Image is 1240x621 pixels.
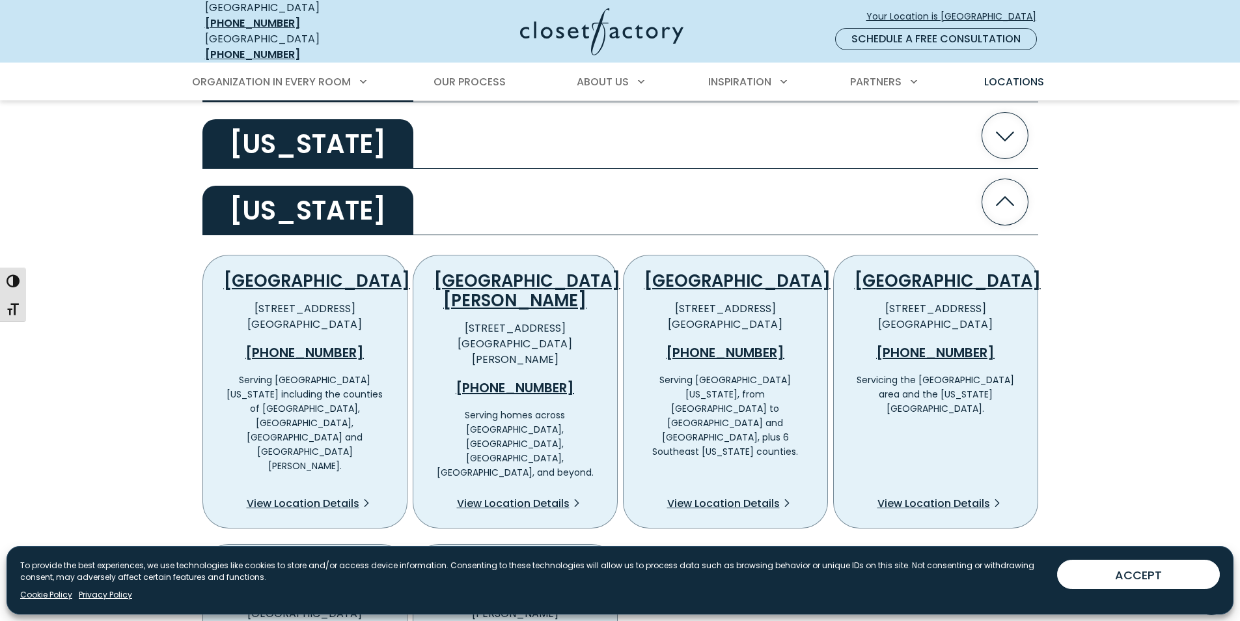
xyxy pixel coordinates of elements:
p: [STREET_ADDRESS] [GEOGRAPHIC_DATA] [644,301,806,332]
button: ACCEPT [1057,560,1220,589]
h2: [US_STATE] [202,119,413,169]
p: [STREET_ADDRESS] [GEOGRAPHIC_DATA] [855,301,1017,332]
a: [PHONE_NUMBER] [205,47,300,62]
h2: [US_STATE] [202,186,413,235]
a: View Location Details [667,490,801,517]
a: View Location Details [456,490,591,517]
span: Partners [850,74,902,89]
span: View Location Details [667,496,780,512]
p: Servicing the [GEOGRAPHIC_DATA] area and the [US_STATE][GEOGRAPHIC_DATA]. [855,373,1017,416]
a: [PHONE_NUMBER] [224,343,386,362]
div: [GEOGRAPHIC_DATA] [205,31,394,63]
span: View Location Details [247,496,359,512]
a: Cookie Policy [20,589,72,601]
span: Your Location is [GEOGRAPHIC_DATA] [866,10,1047,23]
a: [GEOGRAPHIC_DATA] [855,269,1041,293]
a: [GEOGRAPHIC_DATA] [644,269,831,293]
a: Privacy Policy [79,589,132,601]
p: To provide the best experiences, we use technologies like cookies to store and/or access device i... [20,560,1047,583]
p: Serving [GEOGRAPHIC_DATA][US_STATE] including the counties of [GEOGRAPHIC_DATA], [GEOGRAPHIC_DATA... [224,373,386,473]
p: [STREET_ADDRESS] [GEOGRAPHIC_DATA] [224,301,386,332]
a: [PHONE_NUMBER] [434,378,596,397]
nav: Primary Menu [183,64,1058,100]
a: View Location Details [246,490,381,517]
button: [US_STATE] [202,169,1038,235]
span: Organization in Every Room [192,74,351,89]
a: [PHONE_NUMBER] [855,343,1017,362]
p: Serving [GEOGRAPHIC_DATA][US_STATE], from [GEOGRAPHIC_DATA] to [GEOGRAPHIC_DATA] and [GEOGRAPHIC_... [644,373,806,459]
span: Inspiration [708,74,771,89]
span: Our Process [434,74,506,89]
span: View Location Details [877,496,990,512]
span: Locations [984,74,1044,89]
a: Your Location is [GEOGRAPHIC_DATA] [866,5,1047,28]
a: Schedule a Free Consultation [835,28,1037,50]
p: [STREET_ADDRESS] [GEOGRAPHIC_DATA][PERSON_NAME] [434,321,596,368]
a: [PHONE_NUMBER] [644,343,806,362]
button: [US_STATE] [202,102,1038,169]
p: Serving homes across [GEOGRAPHIC_DATA], [GEOGRAPHIC_DATA], [GEOGRAPHIC_DATA], [GEOGRAPHIC_DATA], ... [434,408,596,480]
img: Closet Factory Logo [520,8,683,55]
a: [GEOGRAPHIC_DATA][PERSON_NAME] [434,269,620,312]
a: [GEOGRAPHIC_DATA] [224,269,410,293]
a: View Location Details [877,490,1012,517]
a: [PHONE_NUMBER] [205,16,300,31]
span: View Location Details [457,496,570,512]
span: About Us [577,74,629,89]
